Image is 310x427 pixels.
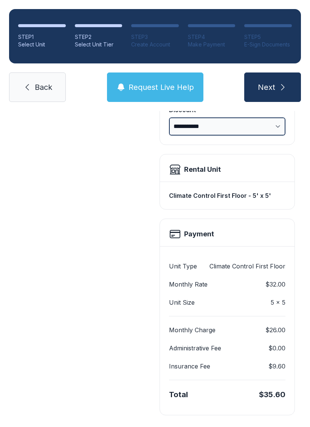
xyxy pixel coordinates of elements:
div: Select Unit [18,41,66,48]
dt: Insurance Fee [169,362,210,371]
dd: $32.00 [265,280,285,289]
select: Discount [169,117,285,136]
dd: 5 x 5 [271,298,285,307]
div: STEP 1 [18,33,66,41]
dt: Monthly Charge [169,325,215,335]
h2: Payment [184,229,214,239]
div: Climate Control First Floor - 5' x 5' [169,188,285,203]
dt: Unit Type [169,262,197,271]
span: Next [258,82,275,92]
dt: Monthly Rate [169,280,208,289]
div: STEP 5 [244,33,292,41]
dd: Climate Control First Floor [209,262,285,271]
dd: $26.00 [265,325,285,335]
div: E-Sign Documents [244,41,292,48]
div: STEP 2 [75,33,122,41]
div: STEP 4 [188,33,236,41]
dd: $0.00 [268,344,285,353]
dt: Unit Size [169,298,195,307]
div: $35.60 [259,389,285,400]
div: Rental Unit [184,164,221,175]
div: STEP 3 [131,33,179,41]
dt: Administrative Fee [169,344,221,353]
dd: $9.60 [268,362,285,371]
div: Total [169,389,188,400]
span: Back [35,82,52,92]
span: Request Live Help [129,82,194,92]
div: Select Unit Tier [75,41,122,48]
div: Create Account [131,41,179,48]
div: Make Payment [188,41,236,48]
